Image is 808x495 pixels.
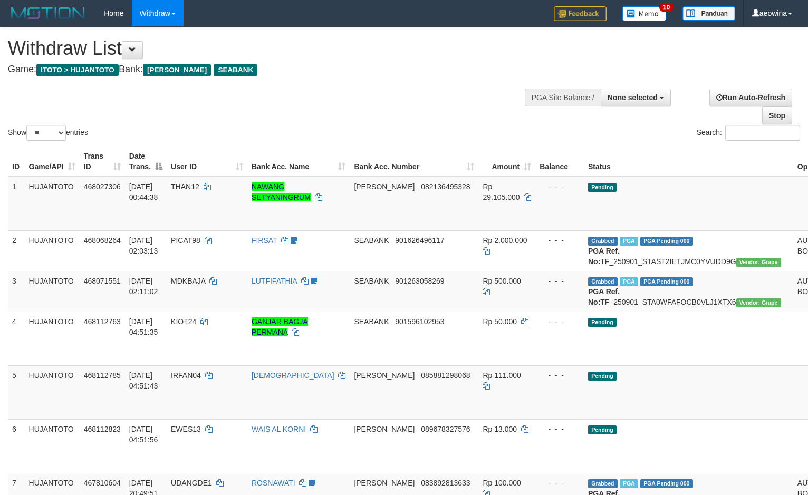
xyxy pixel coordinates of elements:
span: Marked by aeokris [620,479,638,488]
span: THAN12 [171,182,199,191]
td: 4 [8,312,25,365]
span: Grabbed [588,237,618,246]
a: FIRSAT [252,236,277,245]
td: HUJANTOTO [25,177,80,231]
span: SEABANK [214,64,257,76]
span: 10 [659,3,674,12]
th: Bank Acc. Name: activate to sort column ascending [247,147,350,177]
select: Showentries [26,125,66,141]
div: PGA Site Balance / [525,89,601,106]
span: ITOTO > HUJANTOTO [36,64,119,76]
span: Copy 901263058269 to clipboard [395,277,444,285]
span: Rp 100.000 [483,479,521,487]
span: [DATE] 00:44:38 [129,182,158,201]
span: Copy 082136495328 to clipboard [421,182,470,191]
td: TF_250901_STA0WFAFOCB0VLJ1XTX6 [584,271,793,312]
td: 2 [8,230,25,271]
span: Pending [588,425,617,434]
label: Search: [697,125,800,141]
a: GANJAR BAGJA PERMANA [252,317,308,336]
span: [PERSON_NAME] [354,479,415,487]
span: IRFAN04 [171,371,201,380]
span: EWES13 [171,425,201,433]
a: Stop [762,106,792,124]
span: SEABANK [354,236,389,245]
div: - - - [540,478,580,488]
span: None selected [608,93,658,102]
span: Pending [588,183,617,192]
img: Feedback.jpg [554,6,607,21]
span: 468071551 [84,277,121,285]
div: - - - [540,370,580,381]
span: Copy 089678327576 to clipboard [421,425,470,433]
span: [DATE] 04:51:56 [129,425,158,444]
div: - - - [540,235,580,246]
div: - - - [540,276,580,286]
div: - - - [540,424,580,434]
span: 468027306 [84,182,121,191]
span: Copy 083892813633 to clipboard [421,479,470,487]
td: TF_250901_STAST2IETJMC0YVUDD9G [584,230,793,271]
span: Rp 13.000 [483,425,517,433]
span: 467810604 [84,479,121,487]
b: PGA Ref. No: [588,287,620,306]
th: Trans ID: activate to sort column ascending [80,147,125,177]
span: Rp 29.105.000 [483,182,520,201]
span: 468068264 [84,236,121,245]
h4: Game: Bank: [8,64,528,75]
td: HUJANTOTO [25,365,80,419]
a: ROSNAWATI [252,479,295,487]
span: KIOT24 [171,317,196,326]
span: [PERSON_NAME] [354,371,415,380]
th: Bank Acc. Number: activate to sort column ascending [350,147,478,177]
span: Marked by aeowina [620,277,638,286]
span: PGA Pending [640,277,693,286]
th: ID [8,147,25,177]
td: 5 [8,365,25,419]
th: Amount: activate to sort column ascending [478,147,535,177]
span: PGA Pending [640,237,693,246]
a: LUTFIFATHIA [252,277,297,285]
img: MOTION_logo.png [8,5,88,21]
td: 1 [8,177,25,231]
span: Rp 2.000.000 [483,236,527,245]
span: PICAT98 [171,236,200,245]
span: Grabbed [588,277,618,286]
span: UDANGDE1 [171,479,212,487]
td: 3 [8,271,25,312]
span: 468112763 [84,317,121,326]
img: Button%20Memo.svg [622,6,667,21]
span: Copy 901626496117 to clipboard [395,236,444,245]
b: PGA Ref. No: [588,247,620,266]
span: SEABANK [354,317,389,326]
span: Grabbed [588,479,618,488]
td: HUJANTOTO [25,419,80,473]
td: HUJANTOTO [25,271,80,312]
th: Date Trans.: activate to sort column descending [125,147,167,177]
span: Copy 085881298068 to clipboard [421,371,470,380]
td: 6 [8,419,25,473]
span: [DATE] 04:51:35 [129,317,158,336]
img: panduan.png [682,6,735,21]
td: HUJANTOTO [25,312,80,365]
span: [DATE] 04:51:43 [129,371,158,390]
span: Pending [588,372,617,381]
span: Vendor URL: https://settle31.1velocity.biz [736,258,781,267]
span: SEABANK [354,277,389,285]
td: HUJANTOTO [25,230,80,271]
th: Game/API: activate to sort column ascending [25,147,80,177]
span: Marked by aeowina [620,237,638,246]
th: Balance [535,147,584,177]
span: [DATE] 02:11:02 [129,277,158,296]
button: None selected [601,89,671,106]
span: [PERSON_NAME] [354,182,415,191]
span: PGA Pending [640,479,693,488]
input: Search: [725,125,800,141]
span: [DATE] 02:03:13 [129,236,158,255]
a: Run Auto-Refresh [709,89,792,106]
a: [DEMOGRAPHIC_DATA] [252,371,334,380]
th: Status [584,147,793,177]
span: Rp 50.000 [483,317,517,326]
a: WAIS AL KORNI [252,425,306,433]
span: 468112785 [84,371,121,380]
